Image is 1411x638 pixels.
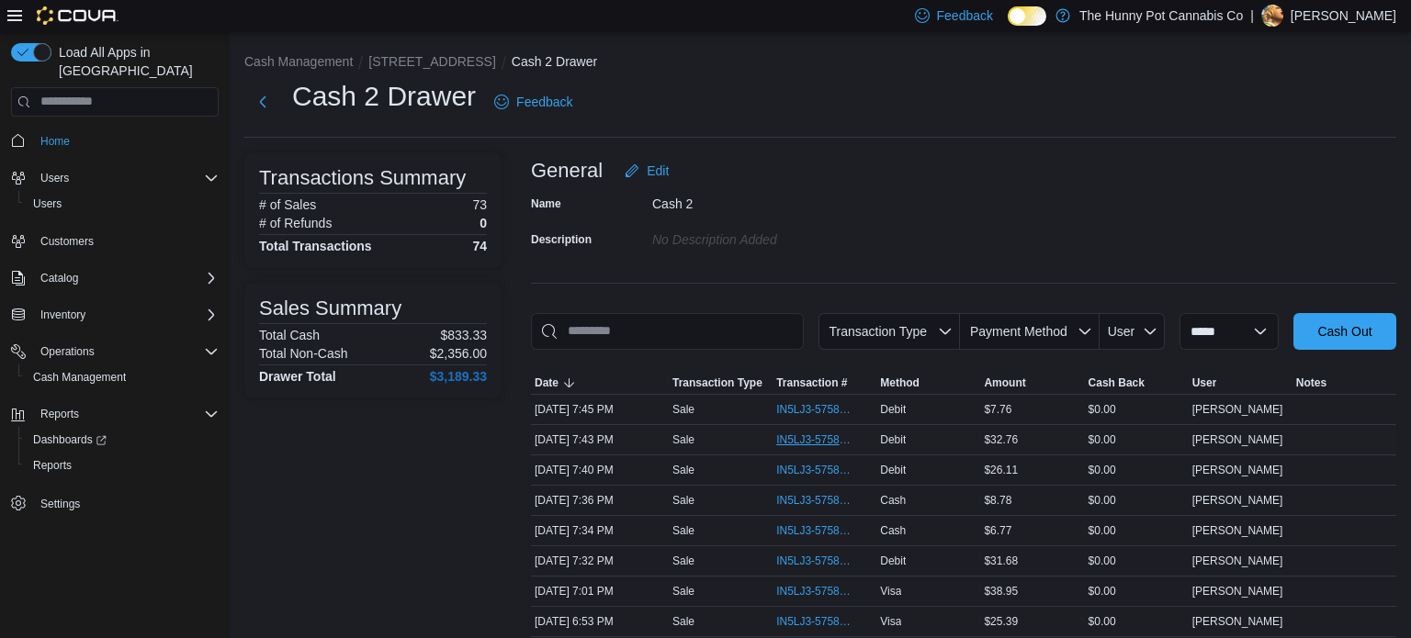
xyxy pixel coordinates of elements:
button: Cash 2 Drawer [512,54,597,69]
span: User [1192,375,1217,390]
img: Cova [37,6,119,25]
div: [DATE] 6:53 PM [531,610,669,632]
button: Cash Back [1085,372,1189,394]
p: Sale [672,402,694,417]
button: Users [33,167,76,189]
button: Cash Management [18,364,226,390]
span: Users [40,171,69,185]
nav: An example of EuiBreadcrumbs [244,52,1396,74]
button: Transaction # [773,372,876,394]
span: $6.77 [984,523,1011,538]
span: IN5LJ3-5758464 [776,463,854,477]
h3: Sales Summary [259,297,401,319]
div: [DATE] 7:40 PM [531,459,669,481]
span: Edit [647,162,669,180]
span: Transaction Type [672,375,762,390]
button: Customers [4,228,226,254]
span: [PERSON_NAME] [1192,432,1283,447]
button: Edit [617,152,676,189]
span: Transaction # [776,375,847,390]
span: Cash Back [1089,375,1145,390]
button: Operations [33,341,102,363]
p: Sale [672,523,694,538]
h6: # of Sales [259,197,316,212]
button: Amount [980,372,1084,394]
label: Name [531,196,561,211]
a: Cash Management [26,366,133,388]
div: No Description added [652,225,898,247]
div: Cash 2 [652,189,898,211]
label: Description [531,232,592,247]
span: [PERSON_NAME] [1192,554,1283,568]
span: [PERSON_NAME] [1192,463,1283,477]
div: [DATE] 7:01 PM [531,580,669,602]
button: Cash Out [1293,313,1396,350]
span: Reports [33,458,72,473]
span: Cash Out [1317,322,1371,341]
span: IN5LJ3-5758425 [776,493,854,508]
div: $0.00 [1085,550,1189,572]
div: $0.00 [1085,429,1189,451]
span: Reports [40,407,79,421]
div: [DATE] 7:45 PM [531,398,669,420]
h4: Drawer Total [259,369,336,384]
span: Dashboards [26,429,219,451]
span: IN5LJ3-5758521 [776,402,854,417]
button: IN5LJ3-5758143 [776,580,873,602]
span: IN5LJ3-5758408 [776,523,854,538]
span: $26.11 [984,463,1018,477]
p: Sale [672,554,694,568]
button: Inventory [33,304,93,326]
a: Reports [26,454,79,476]
span: $38.95 [984,584,1018,599]
span: Customers [40,234,94,249]
span: IN5LJ3-5758497 [776,432,854,447]
h1: Cash 2 Drawer [292,78,476,115]
span: Feedback [516,93,572,111]
span: Settings [33,491,219,514]
span: User [1108,324,1135,339]
button: IN5LJ3-5758521 [776,398,873,420]
span: Debit [880,402,906,417]
span: Visa [880,614,901,629]
button: Users [4,165,226,191]
input: Dark Mode [1008,6,1046,26]
span: $25.39 [984,614,1018,629]
span: Load All Apps in [GEOGRAPHIC_DATA] [51,43,219,80]
button: IN5LJ3-5758399 [776,550,873,572]
span: Dashboards [33,432,107,447]
button: IN5LJ3-5758497 [776,429,873,451]
p: Sale [672,584,694,599]
p: Sale [672,432,694,447]
span: [PERSON_NAME] [1192,614,1283,629]
span: Operations [40,344,95,359]
div: $0.00 [1085,580,1189,602]
span: Visa [880,584,901,599]
span: IN5LJ3-5758399 [776,554,854,568]
button: [STREET_ADDRESS] [368,54,495,69]
span: Reports [33,403,219,425]
h4: Total Transactions [259,239,372,253]
span: Cash Management [26,366,219,388]
button: Operations [4,339,226,364]
div: $0.00 [1085,520,1189,542]
span: [PERSON_NAME] [1192,402,1283,417]
span: Notes [1296,375,1326,390]
span: Inventory [40,308,85,322]
span: Reports [26,454,219,476]
button: Settings [4,489,226,516]
span: $7.76 [984,402,1011,417]
span: Payment Method [970,324,1067,339]
span: Settings [40,497,80,511]
span: Catalog [33,267,219,289]
button: Cash Management [244,54,353,69]
span: Home [33,129,219,152]
p: Sale [672,614,694,629]
button: Reports [4,401,226,427]
input: This is a search bar. As you type, the results lower in the page will automatically filter. [531,313,804,350]
span: Debit [880,432,906,447]
p: 73 [472,197,487,212]
button: Catalog [33,267,85,289]
a: Home [33,130,77,152]
h4: $3,189.33 [430,369,487,384]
